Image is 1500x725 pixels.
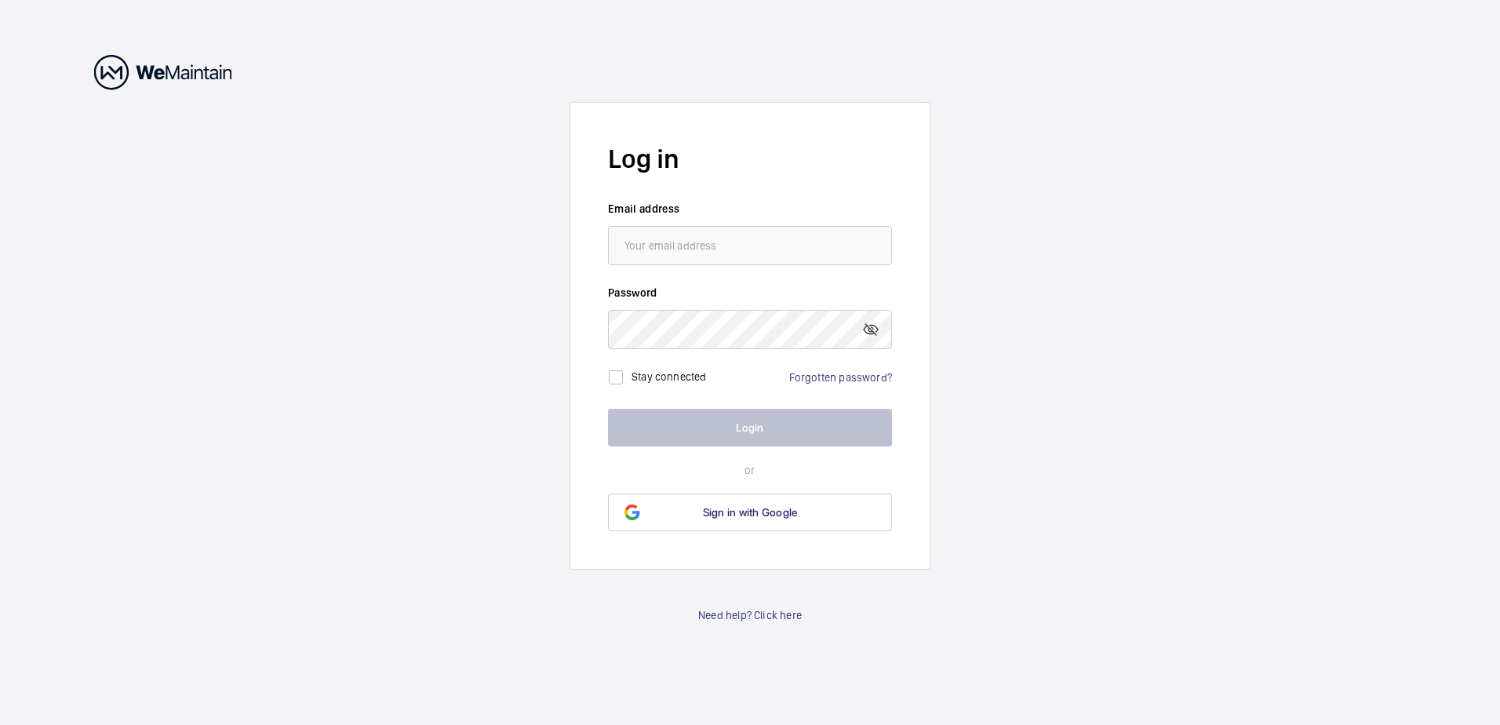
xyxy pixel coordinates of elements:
[698,607,802,623] a: Need help? Click here
[703,506,798,519] span: Sign in with Google
[789,371,892,384] a: Forgotten password?
[632,370,707,383] label: Stay connected
[608,285,892,301] label: Password
[608,462,892,478] p: or
[608,226,892,265] input: Your email address
[608,409,892,446] button: Login
[608,201,892,217] label: Email address
[608,140,892,177] h2: Log in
